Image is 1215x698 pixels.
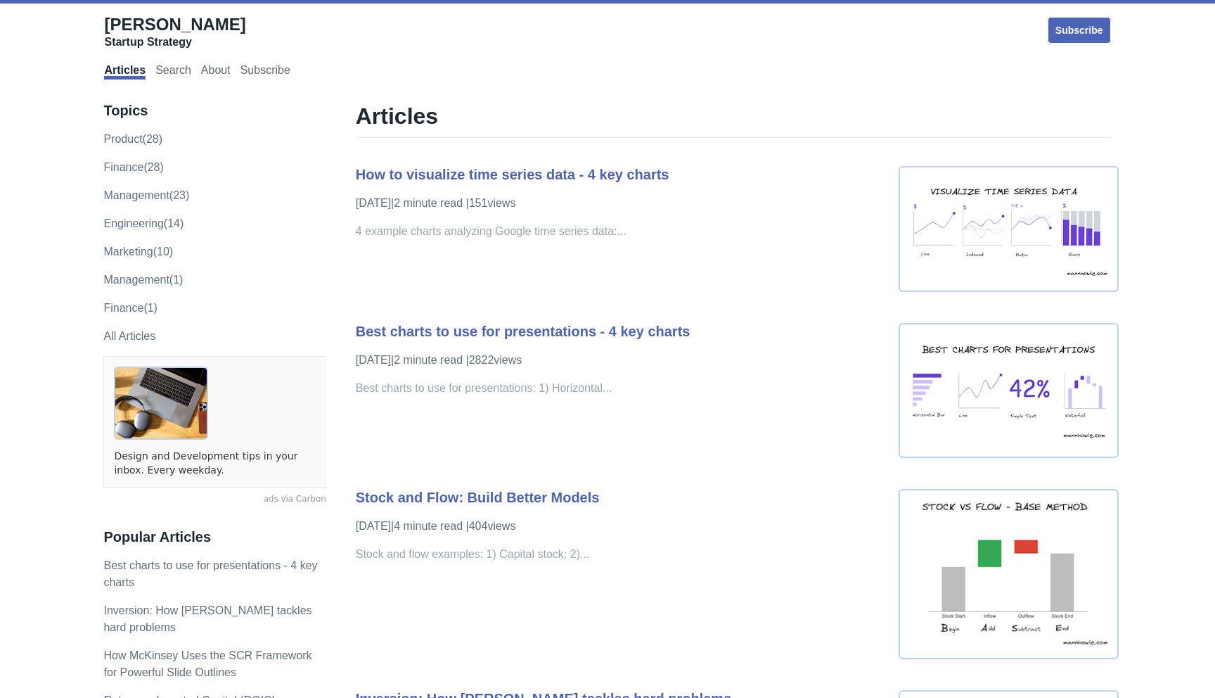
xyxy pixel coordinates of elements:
[466,197,516,209] span: | 151 views
[104,14,245,49] a: [PERSON_NAME]Startup Strategy
[103,649,311,678] a: How McKinsey Uses the SCR Framework for Powerful Slide Outlines
[899,489,1118,659] img: stock and flow
[356,380,885,397] p: Best charts to use for presentations: 1) Horizontal...
[103,559,317,588] a: Best charts to use for presentations - 4 key charts
[103,302,157,314] a: Finance(1)
[356,102,1112,138] h1: Articles
[104,35,245,49] div: Startup Strategy
[466,520,516,532] span: | 404 views
[356,167,669,182] a: How to visualize time series data - 4 key charts
[356,546,885,563] p: Stock and flow examples: 1) Capital stock; 2)...
[356,518,885,535] p: [DATE] | 4 minute read
[466,354,522,366] span: | 2822 views
[1047,16,1112,44] a: Subscribe
[356,324,690,339] a: Best charts to use for presentations - 4 key charts
[114,367,208,440] img: ads via Carbon
[103,246,173,258] a: marketing(10)
[103,493,326,506] a: ads via Carbon
[103,189,189,201] a: management(23)
[103,133,162,145] a: product(28)
[899,323,1118,458] img: best chart presentaion
[240,64,290,80] a: Subscribe
[201,64,231,80] a: About
[356,195,885,212] p: [DATE] | 2 minute read
[104,64,146,80] a: Articles
[104,15,245,34] span: [PERSON_NAME]
[103,102,326,120] h3: Topics
[114,450,315,477] a: Design and Development tips in your inbox. Every weekday.
[103,274,183,286] a: Management(1)
[356,223,885,240] p: 4 example charts analyzing Google time series data:...
[103,161,163,173] a: finance(28)
[356,490,600,505] a: Stock and Flow: Build Better Models
[356,352,885,369] p: [DATE] | 2 minute read
[899,166,1118,293] img: time-series
[103,604,311,633] a: Inversion: How [PERSON_NAME] tackles hard problems
[103,528,326,546] h3: Popular Articles
[155,64,191,80] a: Search
[103,217,184,229] a: engineering(14)
[103,330,155,342] a: All Articles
